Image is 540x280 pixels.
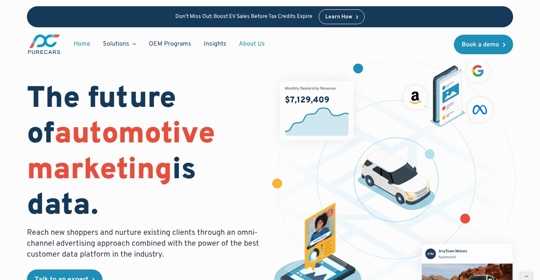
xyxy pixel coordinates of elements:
[27,116,215,189] span: automotive marketing
[27,34,61,55] a: main
[280,81,353,140] img: chart showing monthly dealership revenue of $7m
[67,37,97,51] a: Home
[400,56,496,127] img: ads on social media and advertising partners
[454,35,513,54] a: Book a demo
[319,9,365,24] a: Learn How
[27,82,261,224] h1: The future of is data.
[233,37,271,51] a: About Us
[198,37,233,51] a: Insights
[325,14,352,20] div: Learn How
[103,40,129,48] div: Solutions
[27,227,261,260] p: Reach new shoppers and nurture existing clients through an omni-channel advertising approach comb...
[358,149,435,210] img: illustration of a vehicle
[27,34,61,55] img: purecars logo
[175,14,312,20] p: Don’t Miss Out: Boost EV Sales Before Tax Credits Expire
[97,37,143,51] div: Solutions
[462,42,499,48] div: Book a demo
[143,37,198,51] a: OEM Programs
